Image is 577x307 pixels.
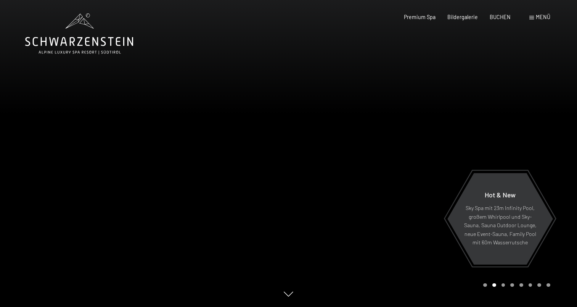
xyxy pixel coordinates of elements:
[481,283,550,287] div: Carousel Pagination
[492,283,496,287] div: Carousel Page 2 (Current Slide)
[447,173,553,265] a: Hot & New Sky Spa mit 23m Infinity Pool, großem Whirlpool und Sky-Sauna, Sauna Outdoor Lounge, ne...
[510,283,514,287] div: Carousel Page 4
[529,283,532,287] div: Carousel Page 6
[485,191,516,199] span: Hot & New
[501,283,505,287] div: Carousel Page 3
[519,283,523,287] div: Carousel Page 5
[215,171,278,179] span: Einwilligung Marketing*
[537,283,541,287] div: Carousel Page 7
[546,283,550,287] div: Carousel Page 8
[464,204,537,247] p: Sky Spa mit 23m Infinity Pool, großem Whirlpool und Sky-Sauna, Sauna Outdoor Lounge, neue Event-S...
[536,14,550,20] span: Menü
[483,283,487,287] div: Carousel Page 1
[490,14,511,20] a: BUCHEN
[447,14,478,20] a: Bildergalerie
[404,14,436,20] a: Premium Spa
